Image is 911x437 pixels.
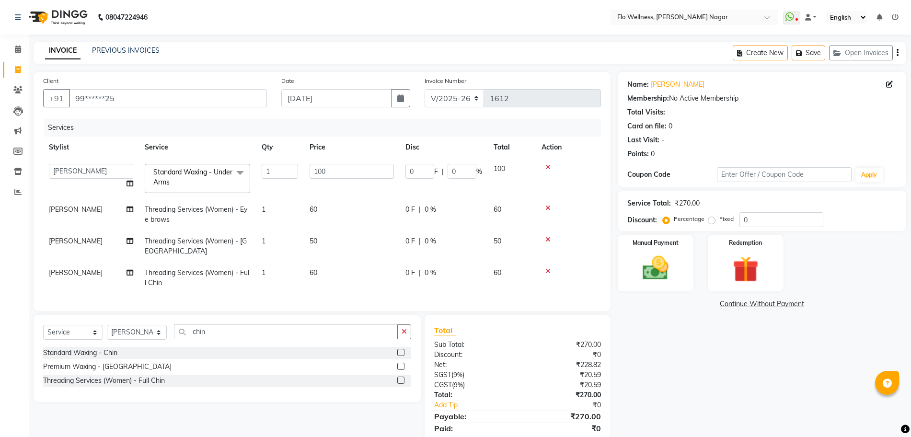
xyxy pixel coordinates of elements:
[634,253,677,283] img: _cash.svg
[427,340,518,350] div: Sub Total:
[494,237,501,245] span: 50
[43,137,139,158] th: Stylist
[153,168,232,186] span: Standard Waxing - Under Arms
[405,205,415,215] span: 0 F
[518,423,608,434] div: ₹0
[139,137,256,158] th: Service
[627,198,671,208] div: Service Total:
[627,107,665,117] div: Total Visits:
[44,119,608,137] div: Services
[310,205,317,214] span: 60
[518,390,608,400] div: ₹270.00
[43,376,165,386] div: Threading Services (Women) - Full Chin
[661,135,664,145] div: -
[729,239,762,247] label: Redemption
[494,268,501,277] span: 60
[453,371,462,379] span: 9%
[627,135,659,145] div: Last Visit:
[262,268,265,277] span: 1
[105,4,148,31] b: 08047224946
[24,4,90,31] img: logo
[49,205,103,214] span: [PERSON_NAME]
[674,215,704,223] label: Percentage
[425,236,436,246] span: 0 %
[92,46,160,55] a: PREVIOUS INVOICES
[174,324,398,339] input: Search or Scan
[627,170,717,180] div: Coupon Code
[434,380,452,389] span: CGST
[627,93,669,103] div: Membership:
[434,325,456,335] span: Total
[733,46,788,60] button: Create New
[43,362,172,372] div: Premium Waxing - [GEOGRAPHIC_DATA]
[518,350,608,360] div: ₹0
[829,46,893,60] button: Open Invoices
[262,205,265,214] span: 1
[45,42,81,59] a: INVOICE
[49,237,103,245] span: [PERSON_NAME]
[633,239,679,247] label: Manual Payment
[476,167,482,177] span: %
[651,149,655,159] div: 0
[434,370,451,379] span: SGST
[627,149,649,159] div: Points:
[627,121,667,131] div: Card on file:
[427,400,533,410] a: Add Tip
[310,237,317,245] span: 50
[518,340,608,350] div: ₹270.00
[310,268,317,277] span: 60
[719,215,734,223] label: Fixed
[69,89,267,107] input: Search by Name/Mobile/Email/Code
[425,77,466,85] label: Invoice Number
[405,268,415,278] span: 0 F
[400,137,488,158] th: Disc
[442,167,444,177] span: |
[425,205,436,215] span: 0 %
[518,380,608,390] div: ₹20.59
[518,360,608,370] div: ₹228.82
[627,93,897,103] div: No Active Membership
[170,178,174,186] a: x
[145,268,249,287] span: Threading Services (Women) - Full Chin
[427,390,518,400] div: Total:
[494,164,505,173] span: 100
[675,198,700,208] div: ₹270.00
[43,348,117,358] div: Standard Waxing - Chin
[427,411,518,422] div: Payable:
[620,299,904,309] a: Continue Without Payment
[427,423,518,434] div: Paid:
[43,77,58,85] label: Client
[304,137,400,158] th: Price
[488,137,536,158] th: Total
[434,167,438,177] span: F
[419,236,421,246] span: |
[627,215,657,225] div: Discount:
[725,253,767,286] img: _gift.svg
[43,89,70,107] button: +91
[669,121,672,131] div: 0
[145,205,247,224] span: Threading Services (Women) - Eye brows
[281,77,294,85] label: Date
[792,46,825,60] button: Save
[419,268,421,278] span: |
[717,167,852,182] input: Enter Offer / Coupon Code
[262,237,265,245] span: 1
[518,411,608,422] div: ₹270.00
[405,236,415,246] span: 0 F
[518,370,608,380] div: ₹20.59
[425,268,436,278] span: 0 %
[454,381,463,389] span: 9%
[427,370,518,380] div: ( )
[427,380,518,390] div: ( )
[256,137,304,158] th: Qty
[427,360,518,370] div: Net:
[49,268,103,277] span: [PERSON_NAME]
[536,137,601,158] th: Action
[651,80,704,90] a: [PERSON_NAME]
[427,350,518,360] div: Discount:
[855,168,883,182] button: Apply
[627,80,649,90] div: Name:
[145,237,247,255] span: Threading Services (Women) - [GEOGRAPHIC_DATA]
[532,400,608,410] div: ₹0
[419,205,421,215] span: |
